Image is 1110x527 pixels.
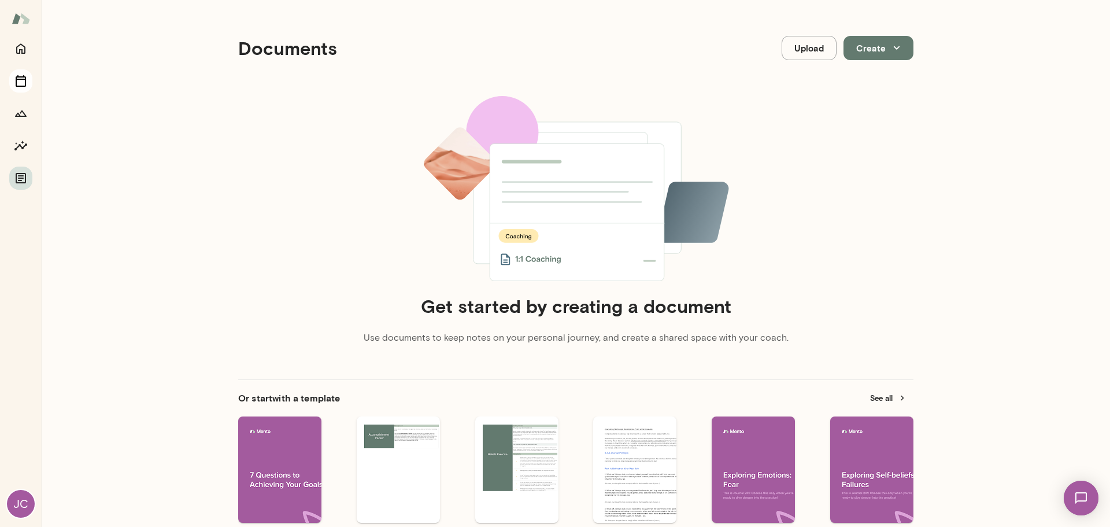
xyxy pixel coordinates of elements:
[238,37,337,59] h4: Documents
[9,69,32,93] button: Sessions
[9,102,32,125] button: Growth Plan
[9,134,32,157] button: Insights
[238,391,340,405] h6: Or start with a template
[12,8,30,30] img: Mento
[9,37,32,60] button: Home
[843,36,913,60] button: Create
[782,36,837,60] button: Upload
[364,331,789,345] p: Use documents to keep notes on your personal journey, and create a shared space with your coach.
[421,295,731,317] h4: Get started by creating a document
[421,96,731,281] img: empty
[863,389,913,407] button: See all
[9,167,32,190] button: Documents
[7,490,35,518] div: JC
